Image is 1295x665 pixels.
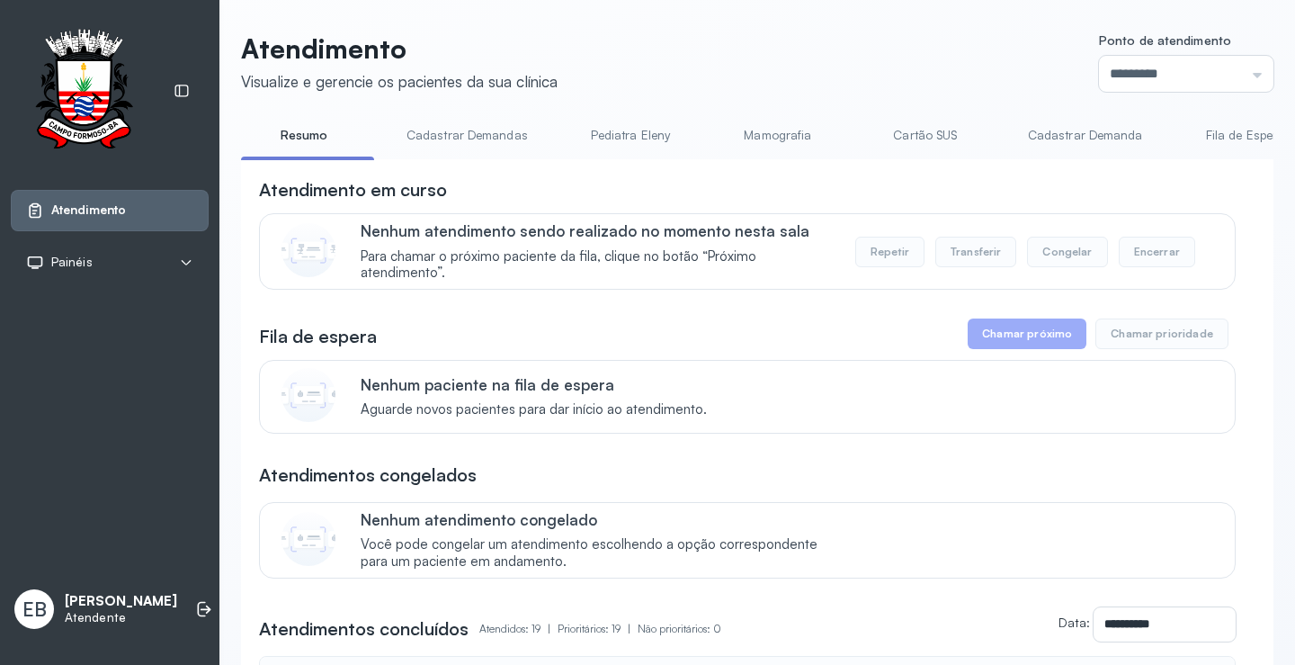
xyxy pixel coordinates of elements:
p: Atendimento [241,32,558,65]
img: Imagem de CalloutCard [281,512,335,566]
img: Imagem de CalloutCard [281,368,335,422]
div: Visualize e gerencie os pacientes da sua clínica [241,72,558,91]
a: Mamografia [715,121,841,150]
span: Painéis [51,255,93,270]
span: Atendimento [51,202,126,218]
img: Imagem de CalloutCard [281,223,335,277]
span: | [548,622,550,635]
h3: Atendimentos concluídos [259,616,469,642]
img: Logotipo do estabelecimento [19,29,148,154]
span: Ponto de atendimento [1099,32,1231,48]
button: Transferir [935,237,1017,267]
button: Chamar próximo [968,319,1086,349]
button: Repetir [855,237,924,267]
a: Pediatra Eleny [567,121,693,150]
label: Data: [1058,615,1090,630]
p: Nenhum atendimento sendo realizado no momento nesta sala [361,221,836,240]
a: Cartão SUS [862,121,988,150]
p: Nenhum atendimento congelado [361,510,836,529]
a: Cadastrar Demanda [1010,121,1161,150]
button: Chamar prioridade [1095,319,1228,349]
h3: Atendimento em curso [259,177,447,202]
button: Congelar [1027,237,1107,267]
span: Você pode congelar um atendimento escolhendo a opção correspondente para um paciente em andamento. [361,536,836,571]
span: Para chamar o próximo paciente da fila, clique no botão “Próximo atendimento”. [361,248,836,283]
span: | [628,622,630,635]
p: [PERSON_NAME] [65,593,177,610]
a: Cadastrar Demandas [388,121,546,150]
button: Encerrar [1119,237,1195,267]
h3: Fila de espera [259,324,377,349]
a: Atendimento [26,202,193,220]
h3: Atendimentos congelados [259,463,477,488]
p: Prioritários: 19 [558,616,638,642]
p: Atendidos: 19 [479,616,558,642]
span: Aguarde novos pacientes para dar início ao atendimento. [361,401,707,418]
p: Atendente [65,610,177,625]
p: Não prioritários: 0 [638,616,721,642]
p: Nenhum paciente na fila de espera [361,375,707,394]
a: Resumo [241,121,367,150]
